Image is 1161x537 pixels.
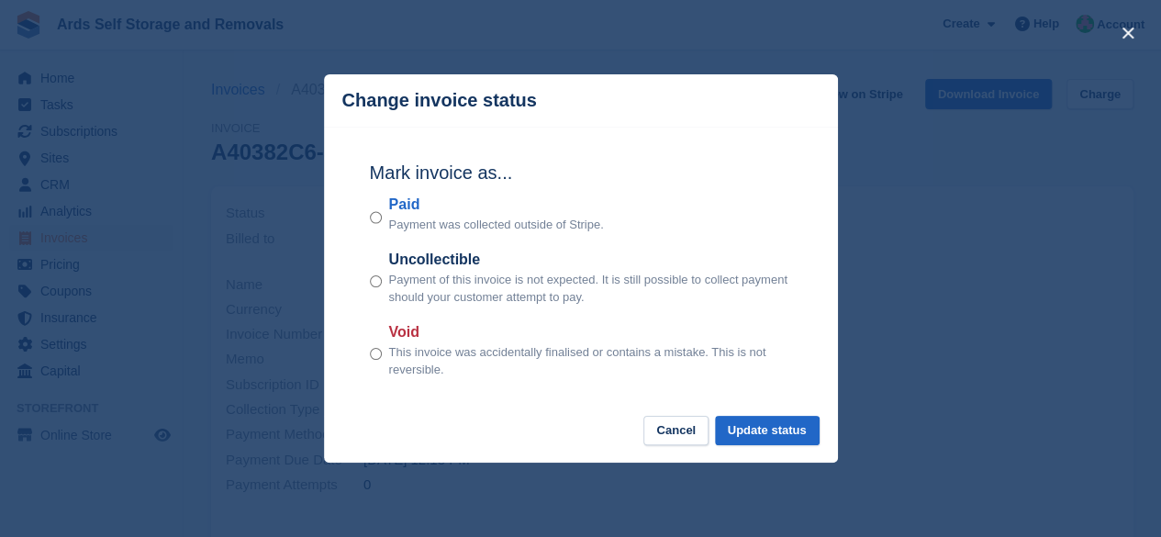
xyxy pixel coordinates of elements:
p: This invoice was accidentally finalised or contains a mistake. This is not reversible. [389,343,792,379]
button: close [1113,18,1143,48]
label: Void [389,321,792,343]
p: Change invoice status [342,90,537,111]
button: Cancel [643,416,709,446]
p: Payment was collected outside of Stripe. [389,216,604,234]
button: Update status [715,416,820,446]
label: Uncollectible [389,249,792,271]
label: Paid [389,194,604,216]
h2: Mark invoice as... [370,159,792,186]
p: Payment of this invoice is not expected. It is still possible to collect payment should your cust... [389,271,792,307]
